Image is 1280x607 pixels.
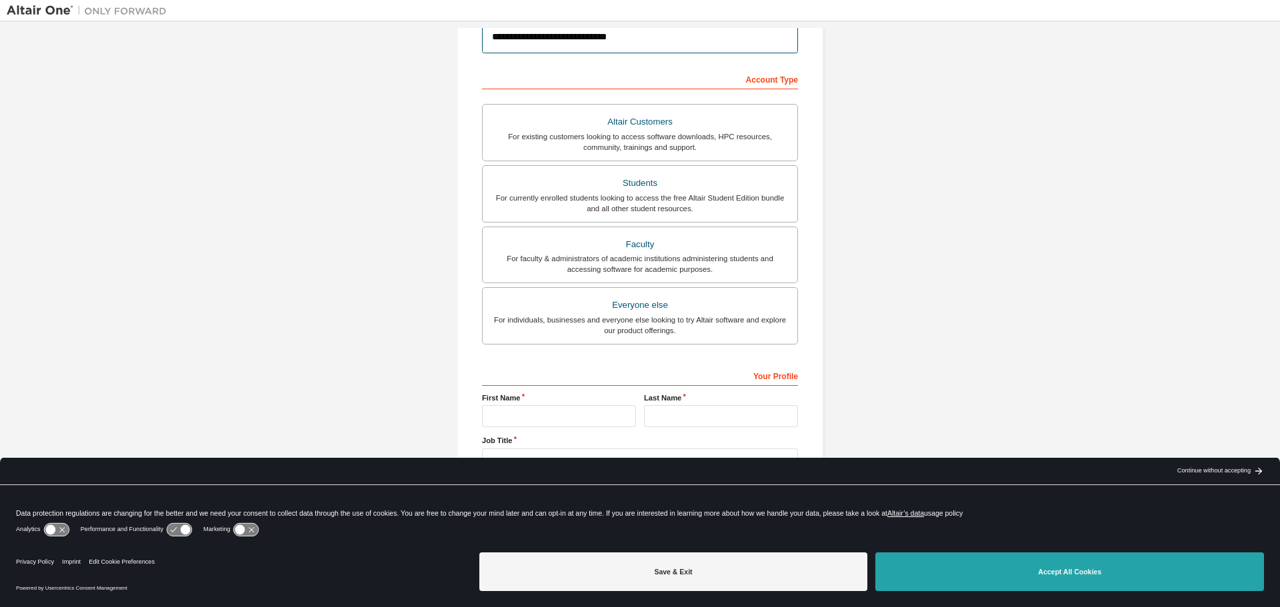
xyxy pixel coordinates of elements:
[644,392,798,403] label: Last Name
[482,435,798,446] label: Job Title
[482,68,798,89] div: Account Type
[482,392,636,403] label: First Name
[491,113,789,131] div: Altair Customers
[491,235,789,254] div: Faculty
[482,364,798,386] div: Your Profile
[491,296,789,314] div: Everyone else
[491,193,789,214] div: For currently enrolled students looking to access the free Altair Student Edition bundle and all ...
[491,131,789,153] div: For existing customers looking to access software downloads, HPC resources, community, trainings ...
[491,314,789,336] div: For individuals, businesses and everyone else looking to try Altair software and explore our prod...
[491,174,789,193] div: Students
[491,253,789,275] div: For faculty & administrators of academic institutions administering students and accessing softwa...
[7,4,173,17] img: Altair One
